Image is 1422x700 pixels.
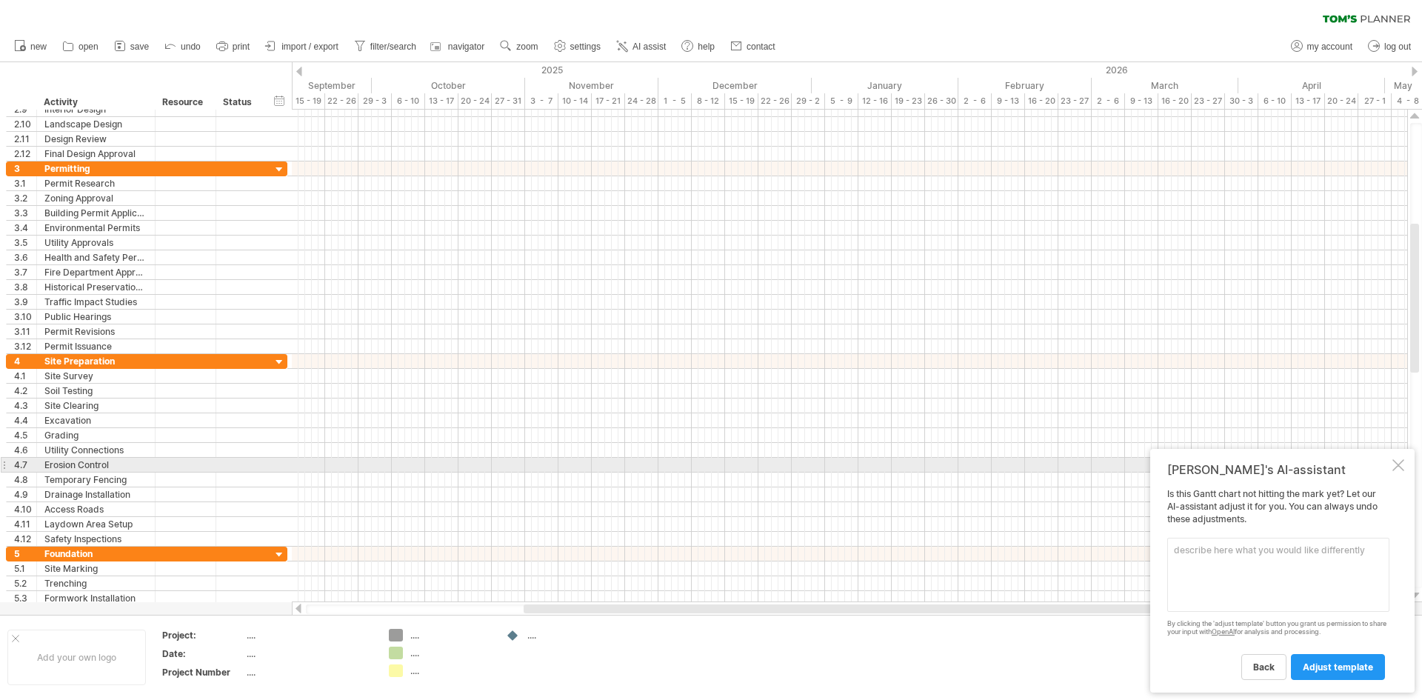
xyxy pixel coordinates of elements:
[425,93,458,109] div: 13 - 17
[14,399,36,413] div: 4.3
[44,428,147,442] div: Grading
[44,399,147,413] div: Site Clearing
[458,93,492,109] div: 20 - 24
[44,295,147,309] div: Traffic Impact Studies
[44,576,147,590] div: Trenching
[44,176,147,190] div: Permit Research
[44,161,147,176] div: Permitting
[925,93,958,109] div: 26 - 30
[1241,654,1286,680] a: back
[44,413,147,427] div: Excavation
[233,41,250,52] span: print
[410,629,491,641] div: ....
[14,547,36,561] div: 5
[162,95,207,110] div: Resource
[14,117,36,131] div: 2.10
[14,576,36,590] div: 5.2
[14,324,36,339] div: 3.11
[1384,41,1411,52] span: log out
[527,629,608,641] div: ....
[858,93,892,109] div: 12 - 16
[550,37,605,56] a: settings
[14,132,36,146] div: 2.11
[247,629,371,641] div: ....
[44,117,147,131] div: Landscape Design
[825,93,858,109] div: 5 - 9
[525,93,558,109] div: 3 - 7
[570,41,601,52] span: settings
[14,191,36,205] div: 3.2
[213,37,254,56] a: print
[44,324,147,339] div: Permit Revisions
[410,664,491,677] div: ....
[1025,93,1058,109] div: 16 - 20
[261,37,343,56] a: import / export
[492,93,525,109] div: 27 - 31
[1291,654,1385,680] a: adjust template
[44,191,147,205] div: Zoning Approval
[1307,41,1352,52] span: my account
[247,647,371,660] div: ....
[44,132,147,146] div: Design Review
[658,93,692,109] div: 1 - 5
[44,384,147,398] div: Soil Testing
[14,206,36,220] div: 3.3
[14,428,36,442] div: 4.5
[358,93,392,109] div: 29 - 3
[758,93,792,109] div: 22 - 26
[44,473,147,487] div: Temporary Fencing
[325,93,358,109] div: 22 - 26
[181,41,201,52] span: undo
[44,95,147,110] div: Activity
[44,443,147,457] div: Utility Connections
[162,666,244,679] div: Project Number
[44,206,147,220] div: Building Permit Application
[1167,462,1389,477] div: [PERSON_NAME]'s AI-assistant
[44,517,147,531] div: Laydown Area Setup
[44,310,147,324] div: Public Hearings
[79,41,99,52] span: open
[1212,627,1235,636] a: OpenAI
[44,265,147,279] div: Fire Department Approval
[44,561,147,576] div: Site Marking
[30,41,47,52] span: new
[247,666,371,679] div: ....
[372,78,525,93] div: October 2025
[1167,620,1389,636] div: By clicking the 'adjust template' button you grant us permission to share your input with for ana...
[727,37,780,56] a: contact
[14,147,36,161] div: 2.12
[44,369,147,383] div: Site Survey
[14,265,36,279] div: 3.7
[1325,93,1358,109] div: 20 - 24
[496,37,542,56] a: zoom
[678,37,719,56] a: help
[1358,93,1392,109] div: 27 - 1
[1292,93,1325,109] div: 13 - 17
[44,458,147,472] div: Erosion Control
[1364,37,1415,56] a: log out
[14,295,36,309] div: 3.9
[14,250,36,264] div: 3.6
[44,339,147,353] div: Permit Issuance
[44,280,147,294] div: Historical Preservation Approval
[625,93,658,109] div: 24 - 28
[350,37,421,56] a: filter/search
[14,354,36,368] div: 4
[14,458,36,472] div: 4.7
[692,93,725,109] div: 8 - 12
[525,78,658,93] div: November 2025
[14,161,36,176] div: 3
[14,532,36,546] div: 4.12
[14,443,36,457] div: 4.6
[1253,661,1275,673] span: back
[1058,93,1092,109] div: 23 - 27
[162,629,244,641] div: Project:
[1158,93,1192,109] div: 16 - 20
[370,41,416,52] span: filter/search
[592,93,625,109] div: 17 - 21
[1192,93,1225,109] div: 23 - 27
[812,78,958,93] div: January 2026
[161,37,205,56] a: undo
[410,647,491,659] div: ....
[958,78,1092,93] div: February 2026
